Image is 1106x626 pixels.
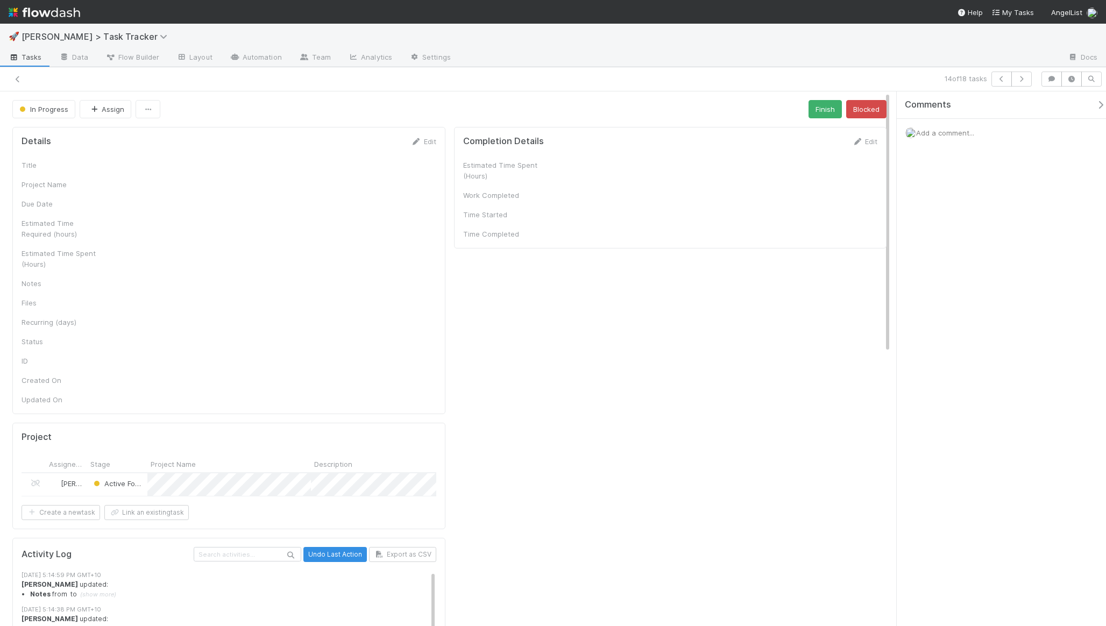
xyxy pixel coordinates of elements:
[22,248,102,269] div: Estimated Time Spent (Hours)
[401,49,459,67] a: Settings
[22,432,52,443] h5: Project
[151,459,196,469] span: Project Name
[50,478,82,489] div: [PERSON_NAME]
[61,479,115,488] span: [PERSON_NAME]
[1051,8,1082,17] span: AngelList
[809,100,842,118] button: Finish
[104,505,189,520] button: Link an existingtask
[22,198,102,209] div: Due Date
[22,278,102,289] div: Notes
[846,100,887,118] button: Blocked
[17,105,68,113] span: In Progress
[411,137,436,146] a: Edit
[22,355,102,366] div: ID
[22,549,192,560] h5: Activity Log
[22,580,444,600] div: updated:
[22,31,173,42] span: [PERSON_NAME] > Task Tracker
[369,547,436,562] button: Export as CSV
[91,478,142,489] div: Active Focus (Current Week)
[12,100,75,118] button: In Progress
[945,73,987,84] span: 14 of 18 tasks
[1059,49,1106,67] a: Docs
[339,49,401,67] a: Analytics
[22,580,78,588] strong: [PERSON_NAME]
[991,7,1034,18] a: My Tasks
[90,459,110,469] span: Stage
[991,8,1034,17] span: My Tasks
[22,336,102,347] div: Status
[97,49,168,67] a: Flow Builder
[194,547,301,561] input: Search activities...
[463,229,544,239] div: Time Completed
[22,179,102,190] div: Project Name
[51,479,59,488] img: avatar_8e0a024e-b700-4f9f-aecf-6f1e79dccd3c.png
[905,99,951,110] span: Comments
[22,317,102,328] div: Recurring (days)
[905,127,916,138] img: avatar_8e0a024e-b700-4f9f-aecf-6f1e79dccd3c.png
[105,52,159,62] span: Flow Builder
[22,505,100,520] button: Create a newtask
[51,49,97,67] a: Data
[9,32,19,41] span: 🚀
[303,547,367,562] button: Undo Last Action
[290,49,339,67] a: Team
[91,479,200,488] span: Active Focus (Current Week)
[9,52,42,62] span: Tasks
[22,394,102,405] div: Updated On
[168,49,221,67] a: Layout
[22,160,102,170] div: Title
[463,209,544,220] div: Time Started
[463,136,544,147] h5: Completion Details
[30,589,444,599] summary: Notes from to (show more)
[22,375,102,386] div: Created On
[22,615,78,623] strong: [PERSON_NAME]
[1087,8,1097,18] img: avatar_8e0a024e-b700-4f9f-aecf-6f1e79dccd3c.png
[314,459,352,469] span: Description
[463,190,544,201] div: Work Completed
[80,591,116,598] span: (show more)
[22,605,444,614] div: [DATE] 5:14:38 PM GMT+10
[852,137,877,146] a: Edit
[957,7,983,18] div: Help
[80,100,131,118] button: Assign
[22,136,51,147] h5: Details
[49,459,84,469] span: Assigned To
[463,160,544,181] div: Estimated Time Spent (Hours)
[22,297,102,308] div: Files
[221,49,290,67] a: Automation
[22,218,102,239] div: Estimated Time Required (hours)
[916,129,974,137] span: Add a comment...
[22,571,444,580] div: [DATE] 5:14:59 PM GMT+10
[9,3,80,22] img: logo-inverted-e16ddd16eac7371096b0.svg
[30,590,51,598] strong: Notes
